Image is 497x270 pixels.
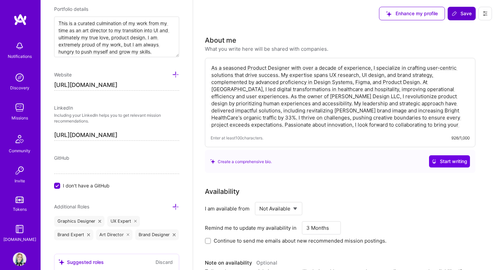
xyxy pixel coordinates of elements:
[173,233,175,236] i: icon Close
[54,216,104,227] div: Graphics Designer
[15,177,25,184] div: Invite
[214,237,386,244] label: Continue to send me emails about new recommended mission postings.
[211,134,263,141] span: Enter at least 100 characters.
[379,7,445,20] button: Enhance my profile
[96,229,133,240] div: Art Director
[54,80,179,91] input: http://...
[205,224,297,231] div: Remind me to update my availability in
[87,233,90,236] i: icon Close
[386,10,438,17] span: Enhance my profile
[63,182,110,189] span: I don't have a GitHub
[127,233,129,236] i: icon Close
[107,216,140,227] div: UX Expert
[54,17,179,57] textarea: This is a curated culmination of my work from my time as an art director to my transition into UI...
[58,258,104,266] div: Suggested roles
[54,72,72,77] span: Website
[432,158,467,165] span: Start writing
[432,159,436,164] i: icon CrystalBallWhite
[13,101,26,114] img: teamwork
[211,64,470,129] textarea: As a seasoned Product Designer with over a decade of experience, I specialize in crafting user-ce...
[205,258,277,268] div: Note on availability
[210,159,215,164] i: icon SuggestedTeams
[10,84,29,91] div: Discovery
[54,113,179,124] p: Including your LinkedIn helps you to get relevant mission recommendations.
[13,39,26,53] img: bell
[11,252,28,266] a: User Avatar
[13,222,26,236] img: guide book
[54,204,89,209] span: Additional Roles
[54,229,93,240] div: Brand Expert
[205,205,250,212] div: I am available from
[13,71,26,84] img: discovery
[8,53,32,60] div: Notifications
[13,252,26,266] img: User Avatar
[134,220,137,223] i: icon Close
[135,229,179,240] div: Brand Designer
[13,164,26,177] img: Invite
[16,197,24,203] img: tokens
[386,11,392,17] i: icon SuggestedTeams
[256,260,277,266] span: Optional
[54,5,179,13] div: Portfolio details
[54,105,73,111] span: LinkedIn
[11,114,28,121] div: Missions
[3,236,36,243] div: [DOMAIN_NAME]
[451,134,470,141] div: 926/1,000
[153,258,175,266] button: Discard
[205,45,328,52] div: What you write here will be shared with companies.
[54,155,69,161] span: GitHub
[205,35,236,45] div: About me
[429,155,470,167] button: Start writing
[452,10,472,17] span: Save
[13,206,27,213] div: Tokens
[58,259,64,265] i: icon SuggestedTeams
[9,147,30,154] div: Community
[14,14,27,26] img: logo
[448,7,476,20] button: Save
[210,158,272,165] div: Create a comprehensive bio.
[11,131,28,147] img: Community
[205,186,239,197] div: Availability
[98,220,101,223] i: icon Close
